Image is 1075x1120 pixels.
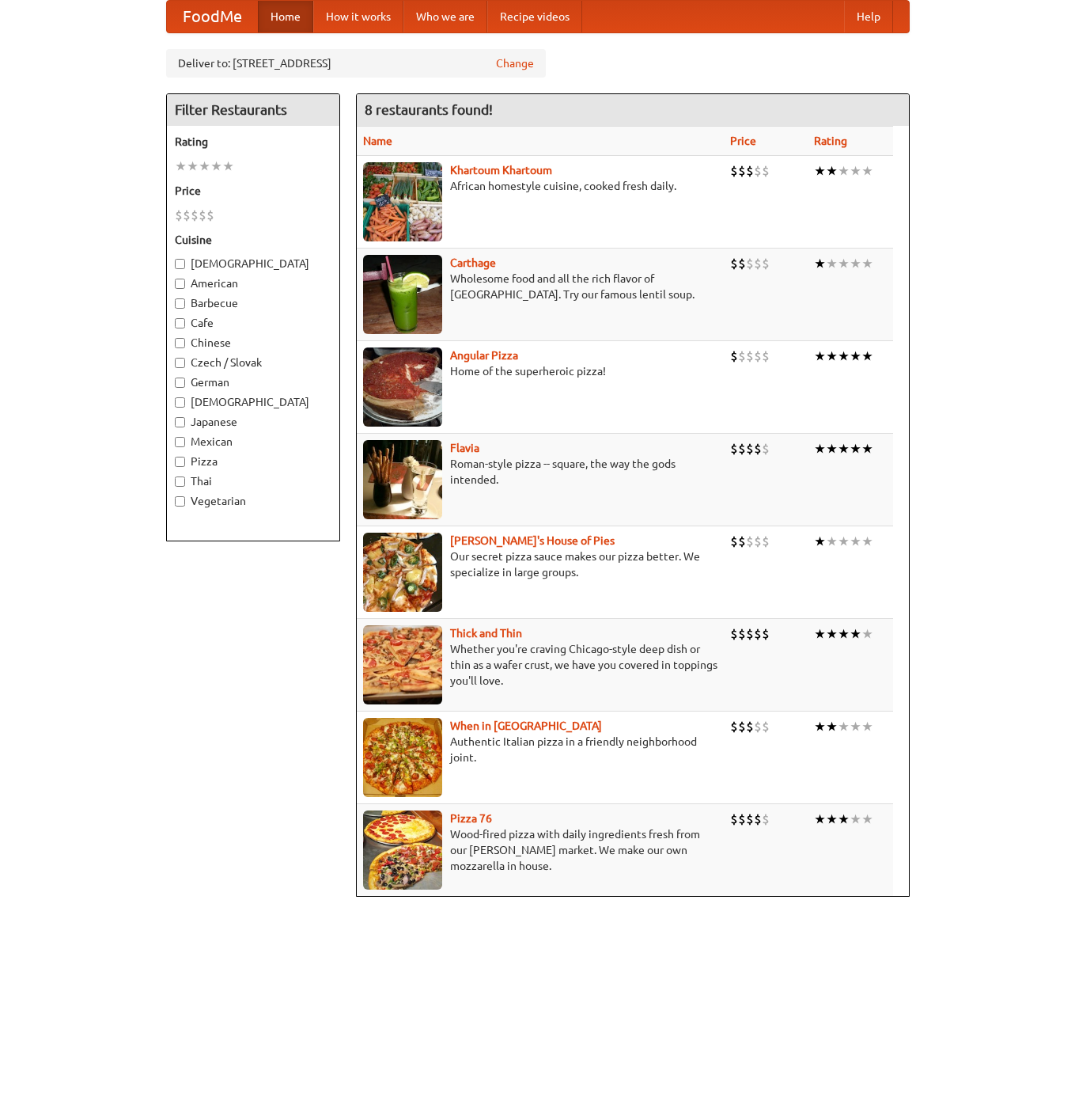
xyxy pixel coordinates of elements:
input: [DEMOGRAPHIC_DATA] [175,259,185,269]
label: Cafe [175,315,331,331]
li: $ [762,533,770,550]
input: Cafe [175,318,185,328]
li: $ [754,440,762,457]
li: $ [191,207,199,224]
li: ★ [850,625,861,643]
a: When in [GEOGRAPHIC_DATA] [450,719,602,732]
li: $ [754,162,762,180]
img: pizza76.jpg [363,811,442,890]
li: ★ [838,347,850,365]
li: ★ [850,162,861,180]
li: $ [746,347,754,365]
a: FoodMe [167,1,258,32]
img: carthage.jpg [363,255,442,334]
li: ★ [861,162,873,180]
img: wheninrome.jpg [363,718,442,797]
a: Price [730,135,756,147]
li: ★ [826,533,838,550]
li: ★ [826,440,838,457]
li: ★ [814,625,826,643]
b: [PERSON_NAME]'s House of Pies [450,534,615,547]
input: Pizza [175,457,185,467]
li: ★ [814,347,826,365]
a: Recipe videos [487,1,582,32]
label: Barbecue [175,295,331,311]
p: Our secret pizza sauce makes our pizza better. We specialize in large groups. [363,549,717,580]
a: Name [363,135,392,147]
li: $ [754,718,762,735]
li: $ [730,811,738,828]
li: ★ [814,811,826,828]
li: $ [746,162,754,180]
li: $ [738,440,746,457]
li: $ [762,347,770,365]
label: Japanese [175,414,331,430]
img: luigis.jpg [363,533,442,612]
a: Home [258,1,313,32]
li: $ [754,625,762,643]
p: African homestyle cuisine, cooked fresh daily. [363,178,717,194]
li: ★ [826,347,838,365]
input: Japanese [175,417,185,427]
li: $ [762,625,770,643]
a: Rating [814,135,847,147]
label: German [175,374,331,390]
li: ★ [850,255,861,272]
input: Barbecue [175,298,185,309]
li: $ [730,162,738,180]
input: Czech / Slovak [175,358,185,368]
li: ★ [814,255,826,272]
a: How it works [313,1,403,32]
b: Flavia [450,442,479,454]
li: ★ [814,718,826,735]
label: Czech / Slovak [175,355,331,370]
li: $ [754,347,762,365]
li: ★ [850,718,861,735]
b: Thick and Thin [450,627,522,640]
input: Mexican [175,437,185,447]
li: $ [183,207,191,224]
li: ★ [826,625,838,643]
input: American [175,279,185,289]
input: Vegetarian [175,496,185,507]
label: Chinese [175,335,331,351]
li: ★ [199,158,210,175]
h5: Cuisine [175,232,331,248]
li: ★ [838,718,850,735]
a: Pizza 76 [450,812,492,825]
li: $ [175,207,183,224]
li: $ [754,533,762,550]
li: $ [730,347,738,365]
li: ★ [826,811,838,828]
li: ★ [861,440,873,457]
li: $ [738,811,746,828]
li: $ [746,255,754,272]
li: ★ [814,533,826,550]
input: Chinese [175,338,185,348]
li: $ [762,718,770,735]
li: ★ [175,158,187,175]
label: American [175,275,331,291]
img: thick.jpg [363,625,442,704]
li: ★ [838,811,850,828]
h4: Filter Restaurants [167,94,339,126]
li: ★ [222,158,234,175]
li: ★ [838,533,850,550]
li: $ [730,533,738,550]
li: ★ [826,162,838,180]
label: Vegetarian [175,493,331,509]
h5: Price [175,183,331,199]
li: $ [762,162,770,180]
li: ★ [814,440,826,457]
p: Roman-style pizza -- square, the way the gods intended. [363,456,717,488]
li: $ [206,207,214,224]
li: $ [738,625,746,643]
li: $ [762,255,770,272]
li: ★ [850,811,861,828]
li: ★ [850,533,861,550]
p: Home of the superheroic pizza! [363,363,717,379]
a: Carthage [450,256,496,269]
h5: Rating [175,134,331,150]
li: ★ [861,811,873,828]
